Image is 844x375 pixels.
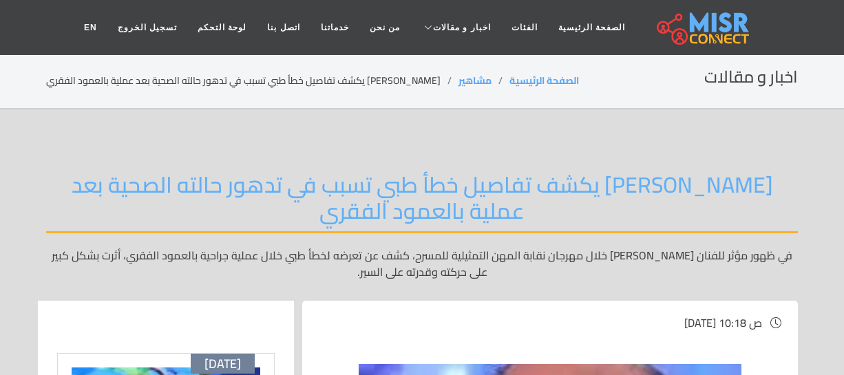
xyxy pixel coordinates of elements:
[501,14,548,41] a: الفئات
[107,14,187,41] a: تسجيل الخروج
[46,171,798,233] h2: [PERSON_NAME] يكشف تفاصيل خطأ طبي تسبب في تدهور حالته الصحية بعد عملية بالعمود الفقري
[46,74,458,88] li: [PERSON_NAME] يكشف تفاصيل خطأ طبي تسبب في تدهور حالته الصحية بعد عملية بالعمود الفقري
[46,247,798,280] p: في ظهور مؤثر للفنان [PERSON_NAME] خلال مهرجان نقابة المهن التمثيلية للمسرح، كشف عن تعرضه لخطأ طبي...
[509,72,579,89] a: الصفحة الرئيسية
[410,14,501,41] a: اخبار و مقالات
[548,14,635,41] a: الصفحة الرئيسية
[187,14,257,41] a: لوحة التحكم
[257,14,310,41] a: اتصل بنا
[704,67,798,87] h2: اخبار و مقالات
[359,14,410,41] a: من نحن
[74,14,107,41] a: EN
[204,356,241,372] span: [DATE]
[458,72,492,89] a: مشاهير
[657,10,749,45] img: main.misr_connect
[684,312,762,333] span: [DATE] 10:18 ص
[310,14,359,41] a: خدماتنا
[433,21,491,34] span: اخبار و مقالات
